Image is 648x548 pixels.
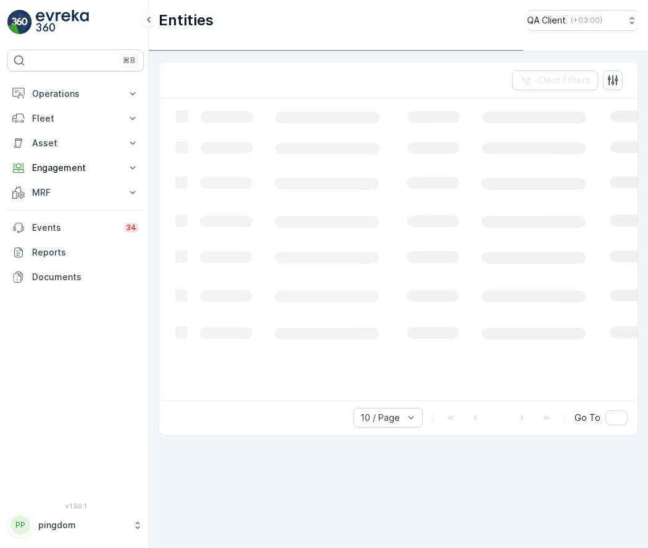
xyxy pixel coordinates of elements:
[7,240,144,265] a: Reports
[7,156,144,180] button: Engagement
[32,162,119,174] p: Engagement
[512,70,598,90] button: Clear Filters
[527,10,638,31] button: QA Client(+03:00)
[7,180,144,205] button: MRF
[32,246,139,259] p: Reports
[7,265,144,289] a: Documents
[7,131,144,156] button: Asset
[537,74,591,86] p: Clear Filters
[575,412,600,424] span: Go To
[32,88,119,100] p: Operations
[32,222,116,234] p: Events
[10,515,30,535] div: PP
[571,15,602,25] p: ( +03:00 )
[527,14,566,27] p: QA Client
[7,10,32,35] img: logo
[38,519,127,531] p: pingdom
[159,10,214,30] p: Entities
[126,223,136,233] p: 34
[32,137,119,149] p: Asset
[7,215,144,240] a: Events34
[32,271,139,283] p: Documents
[7,512,144,538] button: PPpingdom
[123,56,135,65] p: ⌘B
[7,106,144,131] button: Fleet
[32,112,119,125] p: Fleet
[7,81,144,106] button: Operations
[36,10,89,35] img: logo_light-DOdMpM7g.png
[7,502,144,510] span: v 1.50.1
[32,186,119,199] p: MRF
